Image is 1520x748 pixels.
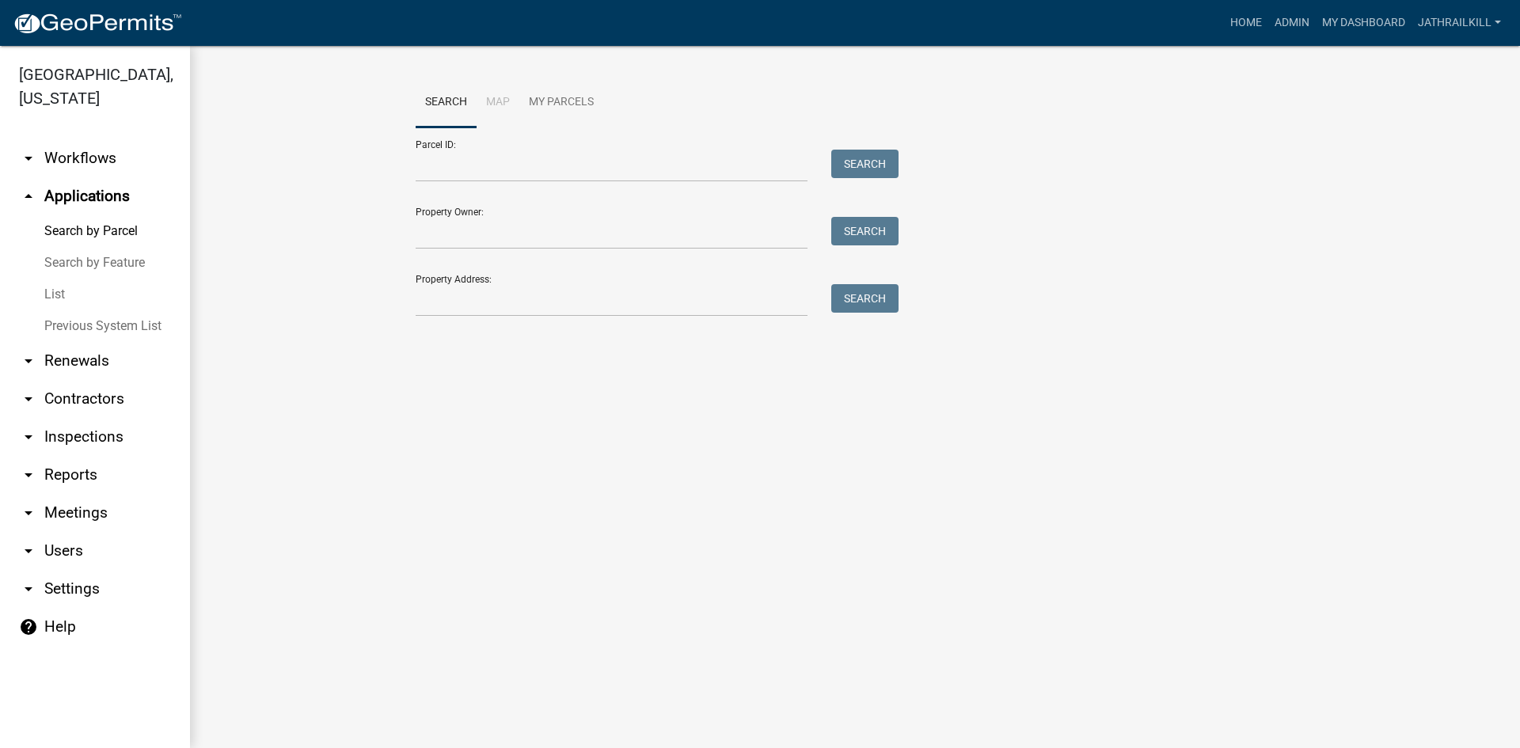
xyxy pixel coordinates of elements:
[831,284,899,313] button: Search
[19,427,38,446] i: arrow_drop_down
[1412,8,1507,38] a: Jathrailkill
[19,465,38,484] i: arrow_drop_down
[19,149,38,168] i: arrow_drop_down
[416,78,477,128] a: Search
[19,617,38,636] i: help
[1224,8,1268,38] a: Home
[19,503,38,522] i: arrow_drop_down
[19,351,38,370] i: arrow_drop_down
[19,187,38,206] i: arrow_drop_up
[831,217,899,245] button: Search
[831,150,899,178] button: Search
[19,389,38,408] i: arrow_drop_down
[1268,8,1316,38] a: Admin
[519,78,603,128] a: My Parcels
[19,579,38,598] i: arrow_drop_down
[1316,8,1412,38] a: My Dashboard
[19,541,38,560] i: arrow_drop_down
